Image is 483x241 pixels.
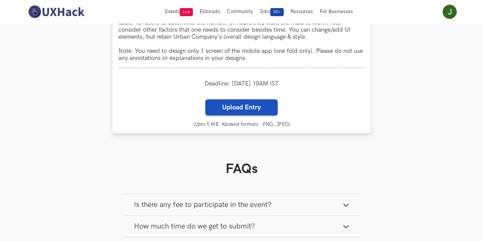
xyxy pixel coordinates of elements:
h1: FAQs [123,161,360,177]
span: Live [180,8,193,16]
button: How much time do we get to submit? [123,216,360,237]
label: Upload Entry [205,99,278,115]
img: UXHack-logo.png [26,5,86,19]
span: How much time do we get to submit? [134,222,255,231]
div: Deadline: [DATE] 10AM IST [118,74,365,93]
small: (Upto 5 MB. Allowed formats: .PNG,.JPEG) [118,122,365,127]
span: Is there any fee to participate in the event? [134,200,271,209]
button: Is there any fee to participate in the event? [123,194,360,215]
img: Your profile pic [443,5,457,19]
span: 50+ [270,8,284,16]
